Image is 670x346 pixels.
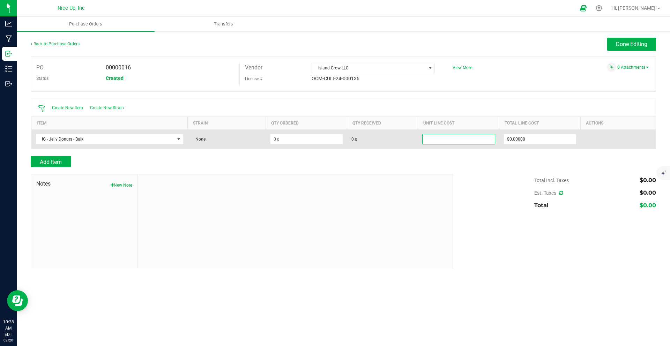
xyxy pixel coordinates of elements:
input: 0 g [270,134,343,144]
a: Purchase Orders [17,17,155,31]
label: License # [245,74,262,84]
label: Vendor [245,62,262,73]
span: Open Ecommerce Menu [575,1,591,15]
span: Purchase Orders [60,21,112,27]
p: 08/20 [3,338,14,343]
span: OCM-CULT-24-000136 [312,76,359,81]
inline-svg: Outbound [5,80,12,87]
span: Create New Item [52,105,83,110]
a: View More [453,65,472,70]
p: 10:38 AM EDT [3,319,14,338]
span: Est. Taxes [534,190,563,196]
span: Island Grow LLC [312,63,426,73]
iframe: Resource center [7,290,28,311]
span: Create New Strain [90,105,124,110]
span: Add Item [40,159,62,165]
th: Qty Ordered [266,116,347,129]
th: Strain [188,116,266,129]
th: Total Line Cost [499,116,581,129]
button: Done Editing [607,38,656,51]
button: New Note [111,182,132,188]
span: Scan packages to receive [38,105,45,112]
inline-svg: Analytics [5,20,12,27]
span: Notes [36,180,132,188]
th: Item [31,116,188,129]
span: Created [106,75,124,81]
span: 00000016 [106,64,131,71]
span: Total [534,202,549,209]
span: None [192,137,206,142]
inline-svg: Inbound [5,50,12,57]
span: Done Editing [616,41,647,47]
span: $0.00 [640,202,656,209]
span: Attach a document [607,62,616,72]
inline-svg: Inventory [5,65,12,72]
a: Back to Purchase Orders [31,42,80,46]
span: IG - Jelly Donuts - Bulk [36,134,174,144]
inline-svg: Manufacturing [5,35,12,42]
th: Actions [581,116,656,129]
input: $0.00000 [504,134,576,144]
span: Total Incl. Taxes [534,178,569,183]
span: Transfers [204,21,243,27]
span: $0.00 [640,177,656,183]
input: $0.00000 [423,134,495,144]
th: Unit Line Cost [418,116,499,129]
label: PO [36,62,44,73]
span: 0 g [351,136,357,142]
span: Nice Up, Inc [58,5,85,11]
label: Status [36,73,49,84]
a: 0 Attachments [617,65,649,70]
th: Qty Received [347,116,418,129]
span: Hi, [PERSON_NAME]! [611,5,657,11]
a: Transfers [155,17,292,31]
button: Add Item [31,156,71,167]
div: Manage settings [595,5,603,12]
span: $0.00 [640,189,656,196]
